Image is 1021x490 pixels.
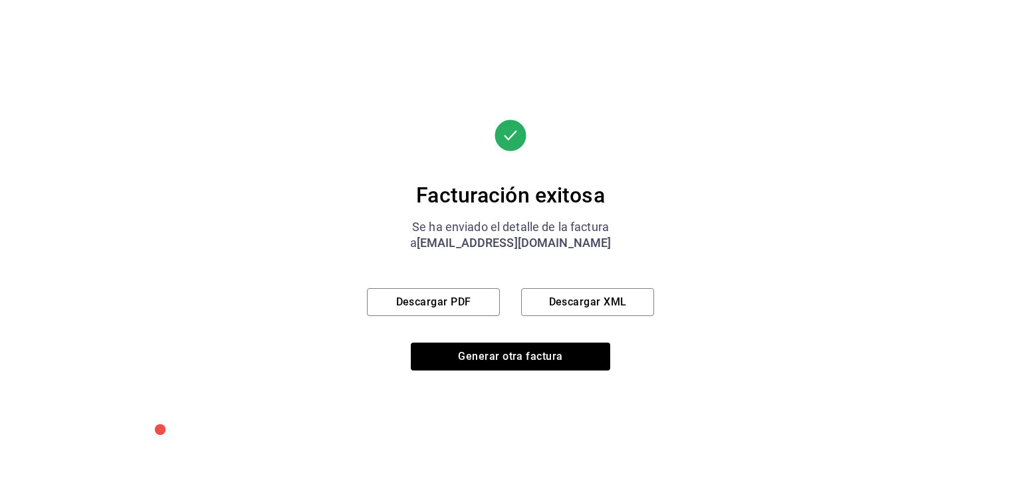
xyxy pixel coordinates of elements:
button: Descargar XML [521,288,654,316]
button: Generar otra factura [411,343,610,370]
div: Se ha enviado el detalle de la factura [367,219,654,235]
div: Facturación exitosa [367,182,654,208]
span: [EMAIL_ADDRESS][DOMAIN_NAME] [417,236,612,250]
div: a [367,235,654,251]
button: Descargar PDF [367,288,500,316]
